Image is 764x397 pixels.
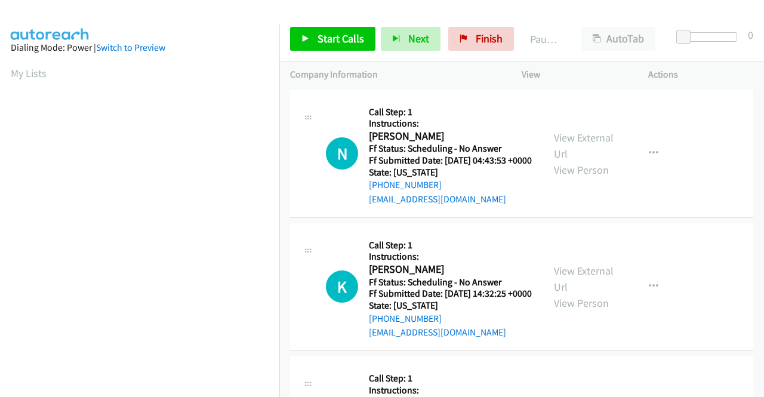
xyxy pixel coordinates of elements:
[369,300,532,312] h5: State: [US_STATE]
[369,118,532,130] h5: Instructions:
[408,32,429,45] span: Next
[369,143,532,155] h5: Ff Status: Scheduling - No Answer
[381,27,440,51] button: Next
[682,32,737,42] div: Delay between calls (in seconds)
[448,27,514,51] a: Finish
[748,27,753,43] div: 0
[318,32,364,45] span: Start Calls
[326,270,358,303] h1: K
[530,31,560,47] p: Paused
[326,137,358,170] div: The call is yet to be attempted
[290,67,500,82] p: Company Information
[11,66,47,80] a: My Lists
[522,67,627,82] p: View
[554,264,614,294] a: View External Url
[369,239,532,251] h5: Call Step: 1
[554,163,609,177] a: View Person
[369,106,532,118] h5: Call Step: 1
[369,313,442,324] a: [PHONE_NUMBER]
[554,296,609,310] a: View Person
[369,251,532,263] h5: Instructions:
[476,32,503,45] span: Finish
[369,193,506,205] a: [EMAIL_ADDRESS][DOMAIN_NAME]
[96,42,165,53] a: Switch to Preview
[369,384,532,396] h5: Instructions:
[369,179,442,190] a: [PHONE_NUMBER]
[369,155,532,167] h5: Ff Submitted Date: [DATE] 04:43:53 +0000
[11,41,269,55] div: Dialing Mode: Power |
[648,67,753,82] p: Actions
[369,327,506,338] a: [EMAIL_ADDRESS][DOMAIN_NAME]
[326,137,358,170] h1: N
[326,270,358,303] div: The call is yet to be attempted
[369,130,528,143] h2: [PERSON_NAME]
[369,373,532,384] h5: Call Step: 1
[369,276,532,288] h5: Ff Status: Scheduling - No Answer
[554,131,614,161] a: View External Url
[581,27,655,51] button: AutoTab
[369,167,532,179] h5: State: [US_STATE]
[290,27,375,51] a: Start Calls
[369,263,528,276] h2: [PERSON_NAME]
[369,288,532,300] h5: Ff Submitted Date: [DATE] 14:32:25 +0000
